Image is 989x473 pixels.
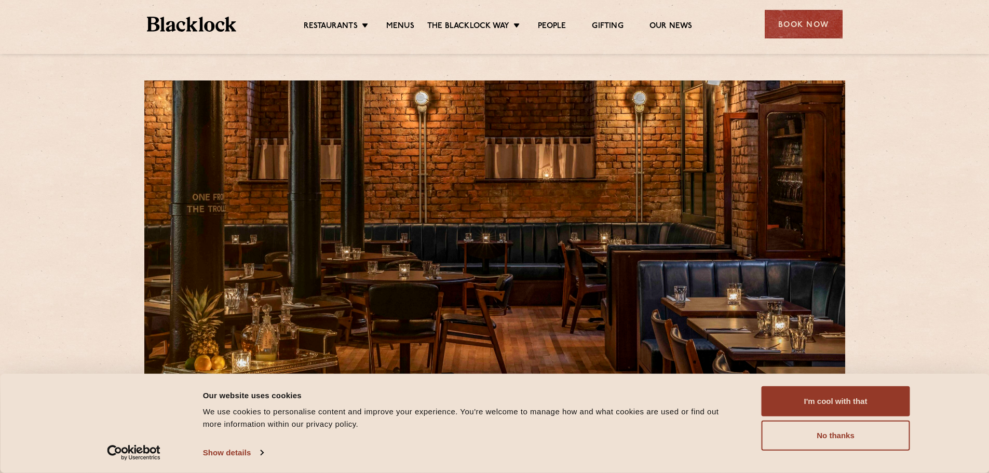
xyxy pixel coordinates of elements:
[88,445,179,461] a: Usercentrics Cookiebot - opens in a new window
[386,21,414,33] a: Menus
[649,21,693,33] a: Our News
[427,21,509,33] a: The Blacklock Way
[765,10,843,38] div: Book Now
[304,21,358,33] a: Restaurants
[203,389,738,401] div: Our website uses cookies
[203,445,263,461] a: Show details
[592,21,623,33] a: Gifting
[762,386,910,416] button: I'm cool with that
[203,406,738,430] div: We use cookies to personalise content and improve your experience. You're welcome to manage how a...
[147,17,237,32] img: BL_Textured_Logo-footer-cropped.svg
[762,421,910,451] button: No thanks
[538,21,566,33] a: People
